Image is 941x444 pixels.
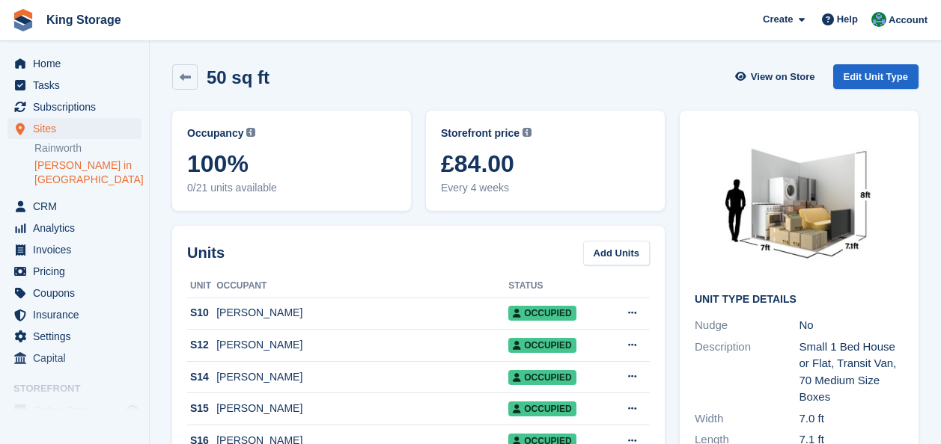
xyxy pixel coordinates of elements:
[441,126,520,141] span: Storefront price
[216,369,508,385] div: [PERSON_NAME]
[7,261,141,282] a: menu
[246,128,255,137] img: icon-info-grey-7440780725fd019a000dd9b08b2336e03edf1995a4989e88bcd33f0948082b44.svg
[33,75,123,96] span: Tasks
[734,64,821,89] a: View on Store
[800,317,904,334] div: No
[33,218,123,238] span: Analytics
[7,239,141,260] a: menu
[33,196,123,217] span: CRM
[34,141,141,155] a: Rainworth
[441,180,650,196] span: Every 4 weeks
[216,305,508,321] div: [PERSON_NAME]
[889,13,928,28] span: Account
[508,401,576,416] span: Occupied
[33,283,123,303] span: Coupons
[33,304,123,325] span: Insurance
[7,75,141,96] a: menu
[695,126,904,282] img: 50-sqft-unit.jpg
[187,180,396,196] span: 0/21 units available
[33,118,123,139] span: Sites
[33,96,123,117] span: Subscriptions
[441,150,650,177] span: £84.00
[871,12,886,27] img: John King
[12,9,34,31] img: stora-icon-8386f47178a22dfd0bd8f6a31ec36ba5ce8667c1dd55bd0f319d3a0aa187defe.svg
[7,118,141,139] a: menu
[33,261,123,282] span: Pricing
[124,401,141,419] a: Preview store
[695,317,800,334] div: Nudge
[33,326,123,347] span: Settings
[33,53,123,74] span: Home
[508,338,576,353] span: Occupied
[33,239,123,260] span: Invoices
[695,410,800,428] div: Width
[33,348,123,369] span: Capital
[508,306,576,321] span: Occupied
[7,218,141,238] a: menu
[800,410,904,428] div: 7.0 ft
[695,294,904,306] h2: Unit Type details
[7,400,141,421] a: menu
[216,274,508,298] th: Occupant
[187,126,243,141] span: Occupancy
[187,305,216,321] div: S10
[837,12,858,27] span: Help
[207,67,269,87] h2: 50 sq ft
[34,158,141,187] a: [PERSON_NAME] in [GEOGRAPHIC_DATA]
[7,326,141,347] a: menu
[7,196,141,217] a: menu
[7,53,141,74] a: menu
[583,241,650,265] a: Add Units
[508,274,611,298] th: Status
[216,401,508,416] div: [PERSON_NAME]
[751,70,815,84] span: View on Store
[187,274,216,298] th: Unit
[7,96,141,117] a: menu
[187,337,216,353] div: S12
[7,348,141,369] a: menu
[40,7,127,32] a: King Storage
[833,64,919,89] a: Edit Unit Type
[187,401,216,416] div: S15
[33,400,123,421] span: Online Store
[13,381,149,396] span: Storefront
[7,283,141,303] a: menu
[695,339,800,406] div: Description
[763,12,793,27] span: Create
[187,150,396,177] span: 100%
[187,369,216,385] div: S14
[187,241,225,264] h2: Units
[800,339,904,406] div: Small 1 Bed House or Flat, Transit Van, 70 Medium Size Boxes
[7,304,141,325] a: menu
[508,370,576,385] span: Occupied
[523,128,532,137] img: icon-info-grey-7440780725fd019a000dd9b08b2336e03edf1995a4989e88bcd33f0948082b44.svg
[216,337,508,353] div: [PERSON_NAME]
